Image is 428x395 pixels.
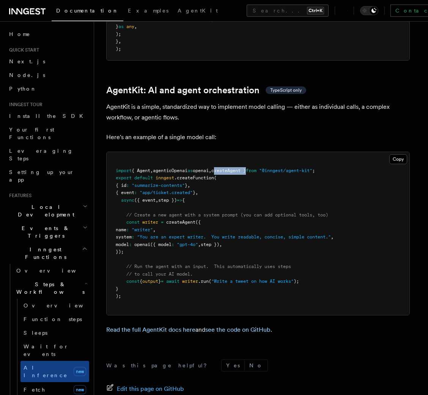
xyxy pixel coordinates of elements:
[173,2,222,20] a: AgentKit
[106,324,410,335] p: and .
[132,234,134,240] span: :
[116,17,132,22] span: prompt
[106,102,410,123] p: AgentKit is a simple, standardized way to implement model calling — either as individual calls, a...
[129,242,132,247] span: :
[153,227,156,232] span: ,
[193,168,209,173] span: openai
[195,219,201,225] span: ({
[245,360,267,371] button: No
[123,2,173,20] a: Examples
[9,113,88,119] span: Install the SDK
[126,212,328,218] span: // Create a new agent with a system prompt (you can add optional tools, too)
[222,360,244,371] button: Yes
[9,148,73,161] span: Leveraging Steps
[106,384,184,394] a: Edit this page on GitHub
[161,279,164,284] span: =
[126,264,291,269] span: // Run the agent with an input. This automatically uses steps
[187,168,193,173] span: as
[209,279,211,284] span: (
[185,183,187,188] span: }
[6,82,89,96] a: Python
[132,168,150,173] span: { Agent
[172,242,174,247] span: :
[24,343,69,357] span: Wait for events
[6,144,89,165] a: Leveraging Steps
[121,197,134,203] span: async
[126,183,129,188] span: :
[389,154,407,164] button: Copy
[56,8,119,14] span: Documentation
[128,8,168,14] span: Examples
[140,279,142,284] span: {
[106,326,195,333] a: Read the full AgentKit docs here
[52,2,123,21] a: Documentation
[259,168,312,173] span: "@inngest/agent-kit"
[106,362,212,369] p: Was this page helpful?
[6,200,89,221] button: Local Development
[134,197,156,203] span: ({ event
[116,242,129,247] span: model
[116,24,118,29] span: }
[150,168,153,173] span: ,
[13,264,89,277] a: Overview
[13,277,89,299] button: Steps & Workflows
[158,279,161,284] span: }
[158,197,177,203] span: step })
[16,268,94,274] span: Overview
[9,58,45,64] span: Next.js
[74,367,86,376] span: new
[331,234,334,240] span: ,
[9,72,45,78] span: Node.js
[150,242,172,247] span: ({ model
[126,279,140,284] span: const
[142,219,158,225] span: writer
[140,190,193,195] span: "app/ticket.created"
[307,7,324,14] kbd: Ctrl+K
[201,242,219,247] span: step })
[134,242,150,247] span: openai
[177,197,182,203] span: =>
[177,242,198,247] span: "gpt-4o"
[116,31,121,37] span: );
[9,30,30,38] span: Home
[6,109,89,123] a: Install the SDK
[132,227,153,232] span: "writer"
[116,46,121,52] span: );
[6,27,89,41] a: Home
[137,234,331,240] span: "You are an expert writer. You write readable, concise, simple content."
[20,326,89,340] a: Sleeps
[174,175,214,180] span: .createFunction
[187,183,190,188] span: ,
[166,219,195,225] span: createAgent
[126,271,193,277] span: // to call your AI model.
[211,17,214,22] span: ,
[116,190,134,195] span: { event
[116,39,118,44] span: }
[6,243,89,264] button: Inngest Functions
[9,86,37,92] span: Python
[24,303,102,309] span: Overview
[6,203,83,218] span: Local Development
[294,279,299,284] span: );
[166,279,179,284] span: await
[116,249,124,254] span: });
[134,24,137,29] span: ,
[20,299,89,312] a: Overview
[195,190,198,195] span: ,
[209,168,211,173] span: ,
[182,279,198,284] span: writer
[20,312,89,326] a: Function steps
[116,168,132,173] span: import
[116,293,121,299] span: );
[116,234,132,240] span: system
[132,17,134,22] span: :
[6,123,89,144] a: Your first Functions
[126,24,134,29] span: any
[246,168,256,173] span: from
[214,175,217,180] span: (
[116,175,132,180] span: export
[20,361,89,382] a: AI Inferencenew
[211,279,294,284] span: "Write a tweet on how AI works"
[106,132,410,143] p: Here's an example of a single model call:
[13,281,85,296] span: Steps & Workflows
